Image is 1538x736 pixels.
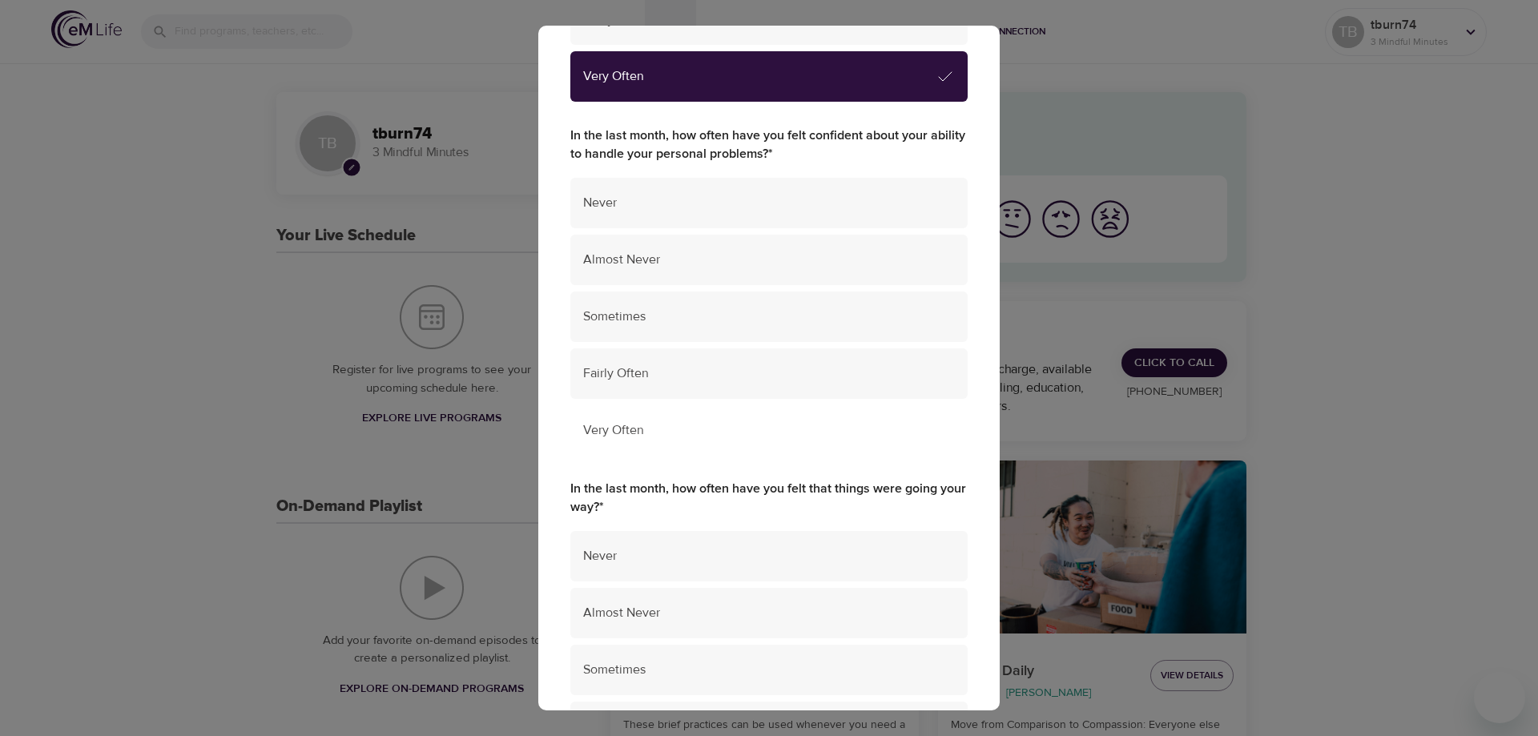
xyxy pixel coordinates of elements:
span: Sometimes [583,308,955,326]
span: Very Often [583,67,936,86]
span: Never [583,194,955,212]
span: Never [583,547,955,565]
label: In the last month, how often have you felt confident about your ability to handle your personal p... [570,127,968,163]
label: In the last month, how often have you felt that things were going your way? [570,480,968,517]
span: Very Often [583,421,955,440]
span: Sometimes [583,661,955,679]
span: Fairly Often [583,364,955,383]
span: Almost Never [583,604,955,622]
span: Almost Never [583,251,955,269]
